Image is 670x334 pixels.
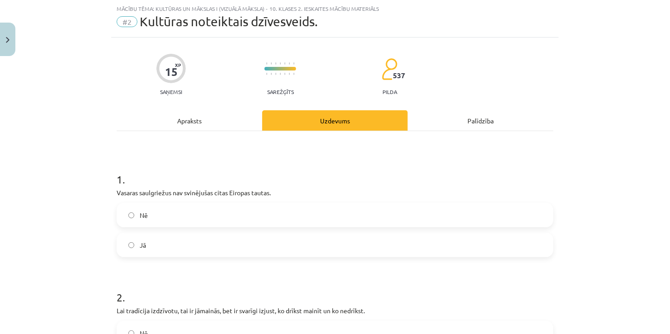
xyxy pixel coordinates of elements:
div: Mācību tēma: Kultūras un mākslas i (vizuālā māksla) - 10. klases 2. ieskaites mācību materiāls [117,5,553,12]
span: Kultūras noteiktais dzīvesveids. [140,14,318,29]
img: icon-short-line-57e1e144782c952c97e751825c79c345078a6d821885a25fce030b3d8c18986b.svg [271,62,272,65]
p: Lai tradīcija izdzīvotu, tai ir jāmainās, bet ir svarīgi izjust, ko drīkst mainīt un ko nedrīkst. [117,306,553,315]
img: icon-short-line-57e1e144782c952c97e751825c79c345078a6d821885a25fce030b3d8c18986b.svg [271,73,272,75]
img: icon-short-line-57e1e144782c952c97e751825c79c345078a6d821885a25fce030b3d8c18986b.svg [289,73,290,75]
p: Sarežģīts [267,89,294,95]
img: icon-short-line-57e1e144782c952c97e751825c79c345078a6d821885a25fce030b3d8c18986b.svg [266,73,267,75]
h1: 1 . [117,157,553,185]
img: students-c634bb4e5e11cddfef0936a35e636f08e4e9abd3cc4e673bd6f9a4125e45ecb1.svg [382,58,397,80]
div: 15 [165,66,178,78]
h1: 2 . [117,275,553,303]
img: icon-short-line-57e1e144782c952c97e751825c79c345078a6d821885a25fce030b3d8c18986b.svg [266,62,267,65]
img: icon-short-line-57e1e144782c952c97e751825c79c345078a6d821885a25fce030b3d8c18986b.svg [280,73,281,75]
p: Vasaras saulgriežus nav svinējušas citas Eiropas tautas. [117,188,553,198]
span: 537 [393,71,405,80]
div: Apraksts [117,110,262,131]
img: icon-short-line-57e1e144782c952c97e751825c79c345078a6d821885a25fce030b3d8c18986b.svg [289,62,290,65]
img: icon-close-lesson-0947bae3869378f0d4975bcd49f059093ad1ed9edebbc8119c70593378902aed.svg [6,37,9,43]
img: icon-short-line-57e1e144782c952c97e751825c79c345078a6d821885a25fce030b3d8c18986b.svg [293,73,294,75]
span: Jā [140,240,146,250]
span: XP [175,62,181,67]
div: Palīdzība [408,110,553,131]
p: pilda [382,89,397,95]
input: Jā [128,242,134,248]
input: Nē [128,212,134,218]
div: Uzdevums [262,110,408,131]
span: Nē [140,211,148,220]
img: icon-short-line-57e1e144782c952c97e751825c79c345078a6d821885a25fce030b3d8c18986b.svg [293,62,294,65]
img: icon-short-line-57e1e144782c952c97e751825c79c345078a6d821885a25fce030b3d8c18986b.svg [280,62,281,65]
span: #2 [117,16,137,27]
p: Saņemsi [156,89,186,95]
